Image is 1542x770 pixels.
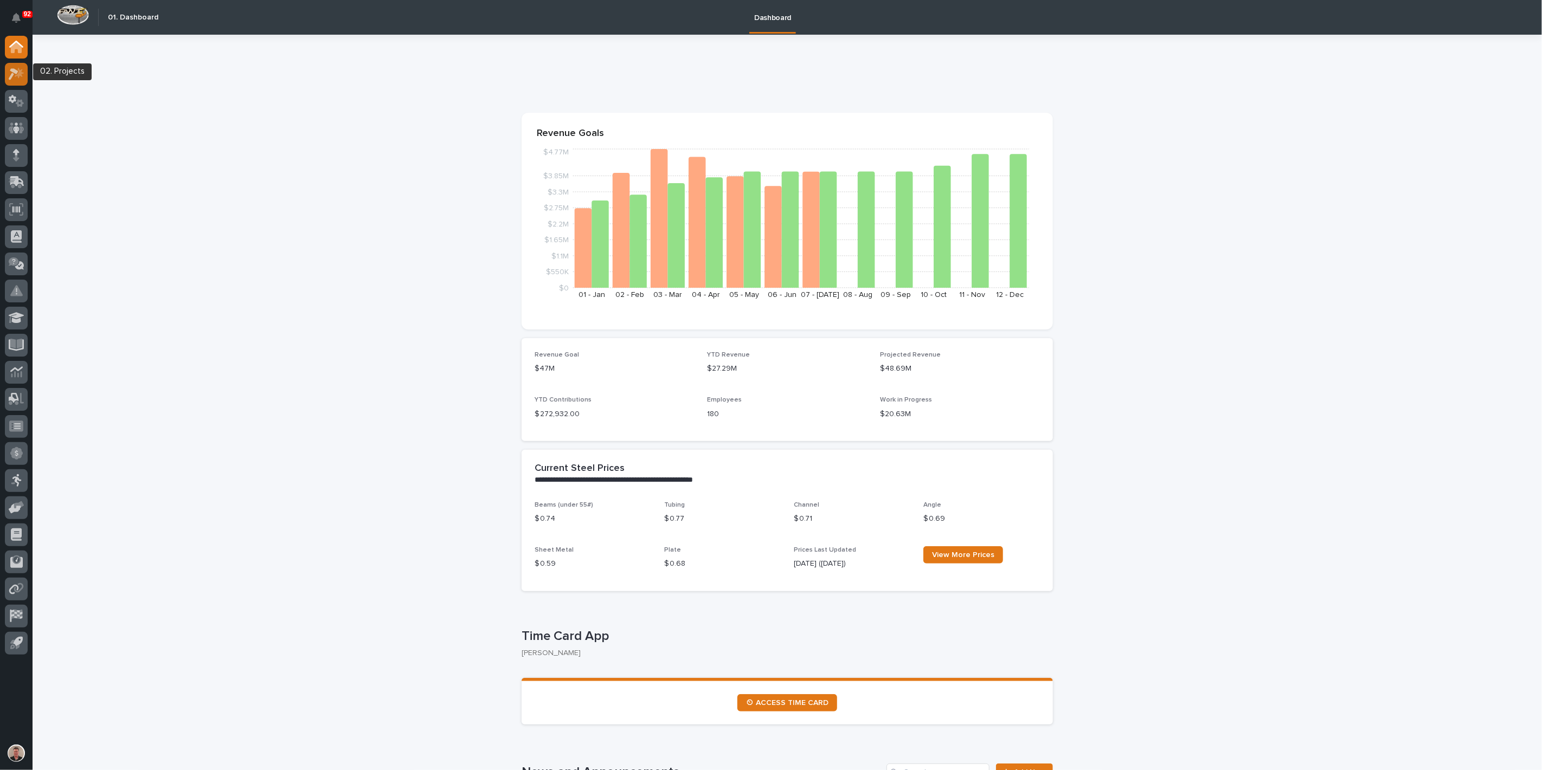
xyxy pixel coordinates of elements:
[579,291,605,299] text: 01 - Jan
[664,558,781,570] p: $ 0.68
[535,502,593,508] span: Beams (under 55#)
[664,513,781,525] p: $ 0.77
[544,236,569,244] tspan: $1.65M
[559,284,569,292] tspan: $0
[535,397,592,403] span: YTD Contributions
[548,221,569,228] tspan: $2.2M
[14,13,28,30] div: Notifications92
[108,13,158,22] h2: 01. Dashboard
[880,352,941,358] span: Projected Revenue
[921,291,947,299] text: 10 - Oct
[522,649,1044,658] p: [PERSON_NAME]
[24,10,31,18] p: 92
[546,268,569,276] tspan: $550K
[708,363,868,374] p: $27.29M
[5,7,28,29] button: Notifications
[794,502,819,508] span: Channel
[768,291,796,299] text: 06 - Jun
[959,291,985,299] text: 11 - Nov
[522,629,1049,644] p: Time Card App
[729,291,759,299] text: 05 - May
[551,253,569,260] tspan: $1.1M
[535,558,651,570] p: $ 0.59
[844,291,873,299] text: 08 - Aug
[535,363,695,374] p: $47M
[708,352,750,358] span: YTD Revenue
[801,291,839,299] text: 07 - [DATE]
[692,291,720,299] text: 04 - Apr
[932,551,994,559] span: View More Prices
[794,558,910,570] p: [DATE] ([DATE])
[548,189,569,196] tspan: $3.3M
[708,409,868,420] p: 180
[535,409,695,420] p: $ 272,932.00
[880,397,932,403] span: Work in Progress
[543,148,569,156] tspan: $4.77M
[544,204,569,212] tspan: $2.75M
[57,5,89,25] img: Workspace Logo
[794,513,910,525] p: $ 0.71
[664,547,681,553] span: Plate
[996,291,1024,299] text: 12 - Dec
[654,291,683,299] text: 03 - Mar
[543,172,569,180] tspan: $3.85M
[746,699,828,707] span: ⏲ ACCESS TIME CARD
[535,513,651,525] p: $ 0.74
[923,546,1003,564] a: View More Prices
[881,291,911,299] text: 09 - Sep
[615,291,644,299] text: 02 - Feb
[737,694,837,711] a: ⏲ ACCESS TIME CARD
[923,513,1040,525] p: $ 0.69
[535,547,574,553] span: Sheet Metal
[923,502,941,508] span: Angle
[708,397,742,403] span: Employees
[880,363,1040,374] p: $48.69M
[5,742,28,765] button: users-avatar
[535,463,625,475] h2: Current Steel Prices
[880,409,1040,420] p: $20.63M
[794,547,856,553] span: Prices Last Updated
[535,352,579,358] span: Revenue Goal
[664,502,685,508] span: Tubing
[537,128,1038,140] p: Revenue Goals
